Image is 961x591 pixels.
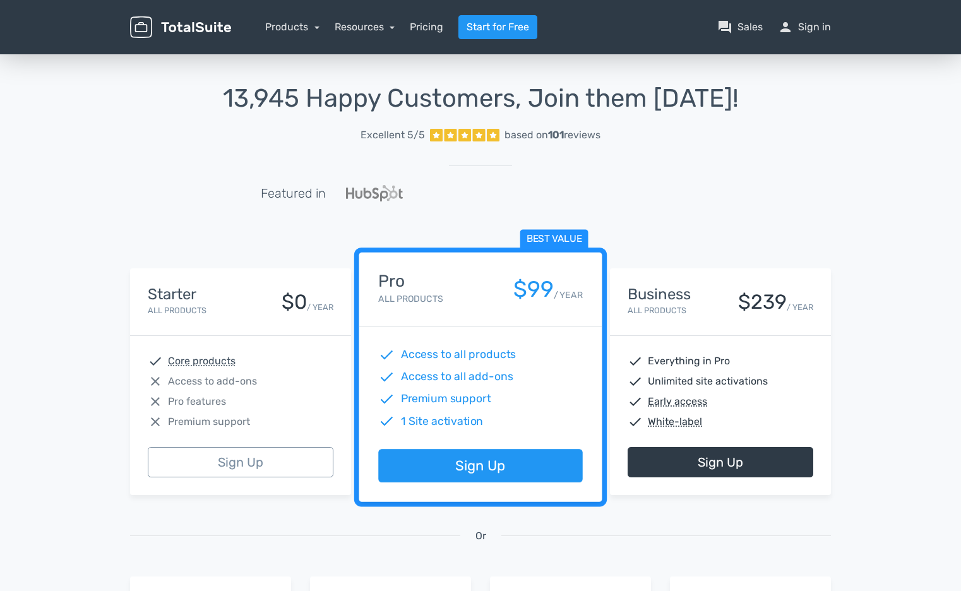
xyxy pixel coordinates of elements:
h4: Starter [148,286,206,302]
span: Or [475,528,486,544]
span: check [628,414,643,429]
span: Access to all products [401,347,516,363]
span: person [778,20,793,35]
span: question_answer [717,20,732,35]
h4: Business [628,286,691,302]
a: personSign in [778,20,831,35]
div: based on reviews [504,128,600,143]
abbr: Core products [168,354,236,369]
small: All Products [628,306,686,315]
span: Pro features [168,394,226,409]
small: / YEAR [554,289,583,302]
span: check [628,354,643,369]
small: / YEAR [787,301,813,313]
div: $99 [513,277,554,302]
a: Pricing [410,20,443,35]
span: Best value [520,230,588,249]
h4: Pro [378,272,443,290]
a: Excellent 5/5 based on101reviews [130,122,831,148]
span: check [378,347,395,363]
span: Access to all add-ons [401,369,513,385]
a: Products [265,21,319,33]
span: Premium support [401,391,491,407]
span: Excellent 5/5 [361,128,425,143]
a: question_answerSales [717,20,763,35]
img: TotalSuite for WordPress [130,16,231,39]
a: Start for Free [458,15,537,39]
h5: Featured in [261,186,326,200]
span: 1 Site activation [401,413,484,429]
span: Premium support [168,414,250,429]
span: check [628,394,643,409]
span: close [148,414,163,429]
span: Unlimited site activations [648,374,768,389]
span: check [378,369,395,385]
abbr: White-label [648,414,702,429]
span: check [148,354,163,369]
strong: 101 [548,129,564,141]
span: check [628,374,643,389]
span: check [378,413,395,429]
span: Everything in Pro [648,354,730,369]
small: All Products [148,306,206,315]
span: close [148,374,163,389]
div: $0 [282,291,307,313]
a: Sign Up [148,447,333,477]
span: check [378,391,395,407]
img: Hubspot [346,185,403,201]
h1: 13,945 Happy Customers, Join them [DATE]! [130,85,831,112]
small: All Products [378,294,443,304]
div: $239 [738,291,787,313]
a: Resources [335,21,395,33]
span: Access to add-ons [168,374,257,389]
a: Sign Up [628,447,813,477]
small: / YEAR [307,301,333,313]
a: Sign Up [378,450,582,483]
abbr: Early access [648,394,707,409]
span: close [148,394,163,409]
